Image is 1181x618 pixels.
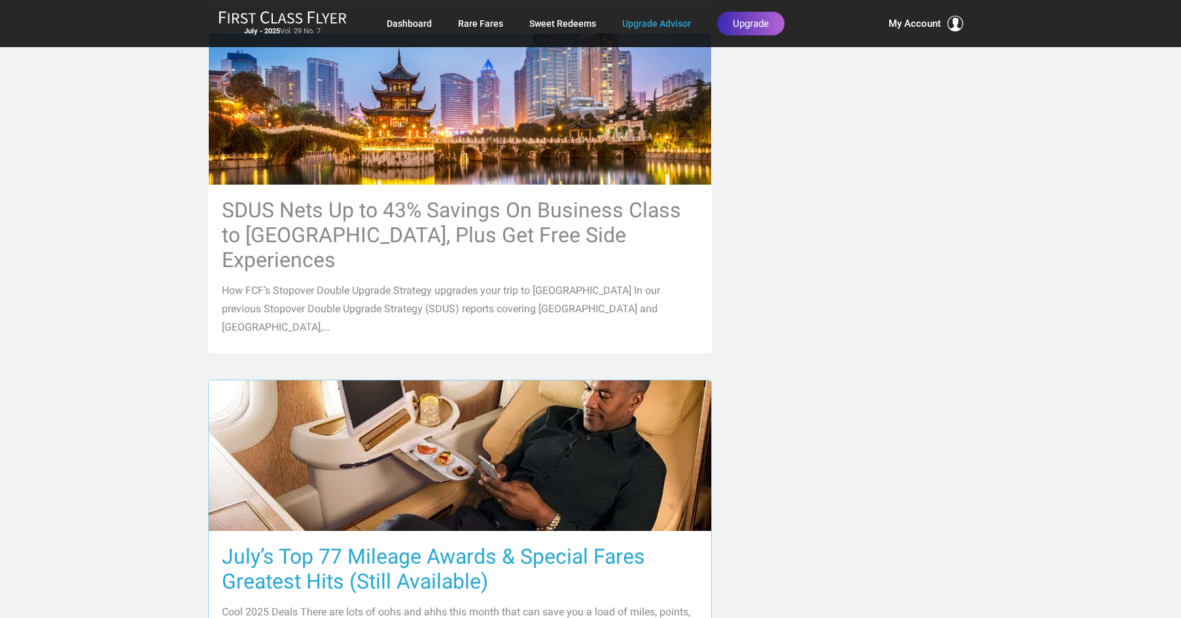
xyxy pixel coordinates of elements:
[529,12,596,35] a: Sweet Redeems
[458,12,503,35] a: Rare Fares
[222,198,698,272] h3: SDUS Nets Up to 43% Savings On Business Class to [GEOGRAPHIC_DATA], Plus Get Free Side Experiences
[219,10,347,37] a: First Class FlyerJuly - 2025Vol. 29 No. 7
[244,27,280,35] strong: July - 2025
[622,12,691,35] a: Upgrade Advisor
[889,16,941,31] span: My Account
[222,282,698,336] p: How FCF’s Stopover Double Upgrade Strategy upgrades your trip to [GEOGRAPHIC_DATA] In our previou...
[387,12,432,35] a: Dashboard
[222,544,698,594] h3: July’s Top 77 Mileage Awards & Special Fares Greatest Hits (Still Available)
[219,10,347,24] img: First Class Flyer
[717,12,784,35] a: Upgrade
[219,27,347,36] small: Vol. 29 No. 7
[208,33,712,353] a: SDUS Nets Up to 43% Savings On Business Class to [GEOGRAPHIC_DATA], Plus Get Free Side Experience...
[889,16,963,31] button: My Account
